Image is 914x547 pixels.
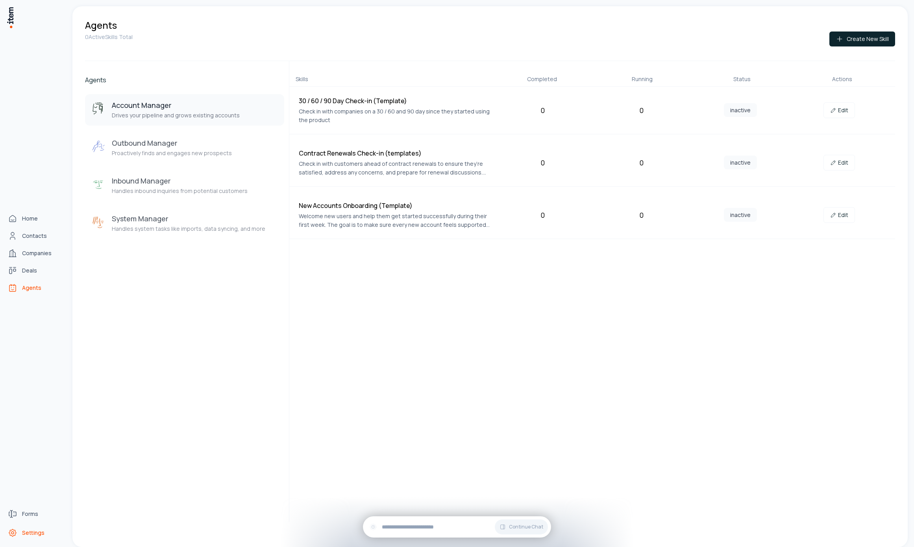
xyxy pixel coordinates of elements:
[85,132,284,163] button: Outbound ManagerOutbound ManagerProactively finds and engages new prospects
[496,210,589,221] div: 0
[299,107,490,124] p: Check in with companies on a 30 / 60 and 90 day since they started using the product
[363,516,551,538] div: Continue Chat
[112,225,265,233] p: Handles system tasks like imports, data syncing, and more
[85,33,133,41] p: 0 Active Skills Total
[22,232,47,240] span: Contacts
[85,170,284,201] button: Inbound ManagerInbound ManagerHandles inbound inquiries from potential customers
[85,94,284,126] button: Account ManagerAccount ManagerDrives your pipeline and grows existing accounts
[823,155,855,171] a: Edit
[112,111,240,119] p: Drives your pipeline and grows existing accounts
[112,100,240,110] h3: Account Manager
[91,102,105,116] img: Account Manager
[829,32,895,46] button: Create New Skill
[823,102,855,118] a: Edit
[595,75,689,83] div: Running
[112,138,232,148] h3: Outbound Manager
[5,280,65,296] a: Agents
[5,263,65,278] a: deals
[91,178,105,192] img: Inbound Manager
[724,156,757,169] span: inactive
[595,210,688,221] div: 0
[299,212,490,229] p: Welcome new users and help them get started successfully during their first week. The goal is to ...
[112,187,248,195] p: Handles inbound inquiries from potential customers
[22,215,38,223] span: Home
[85,75,284,85] h2: Agents
[85,208,284,239] button: System ManagerSystem ManagerHandles system tasks like imports, data syncing, and more
[296,75,489,83] div: Skills
[5,525,65,541] a: Settings
[299,96,490,106] h4: 30 / 60 / 90 Day Check-in (Template)
[495,75,589,83] div: Completed
[112,149,232,157] p: Proactively finds and engages new prospects
[5,211,65,226] a: Home
[85,19,117,32] h1: Agents
[6,6,14,29] img: Item Brain Logo
[5,228,65,244] a: Contacts
[724,208,757,222] span: inactive
[112,214,265,223] h3: System Manager
[595,157,688,168] div: 0
[22,510,38,518] span: Forms
[299,159,490,177] p: Check in with customers ahead of contract renewals to ensure they’re satisfied, address any conce...
[496,157,589,168] div: 0
[595,105,688,116] div: 0
[823,207,855,223] a: Edit
[299,148,490,158] h4: Contract Renewals Check-in (templates)
[299,201,490,210] h4: New Accounts Onboarding (Template)
[695,75,789,83] div: Status
[5,506,65,522] a: Forms
[5,245,65,261] a: Companies
[22,284,41,292] span: Agents
[91,140,105,154] img: Outbound Manager
[22,529,44,537] span: Settings
[724,103,757,117] span: inactive
[112,176,248,185] h3: Inbound Manager
[22,267,37,274] span: Deals
[496,105,589,116] div: 0
[91,215,105,230] img: System Manager
[795,75,889,83] div: Actions
[22,249,52,257] span: Companies
[509,524,543,530] span: Continue Chat
[495,519,548,534] button: Continue Chat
